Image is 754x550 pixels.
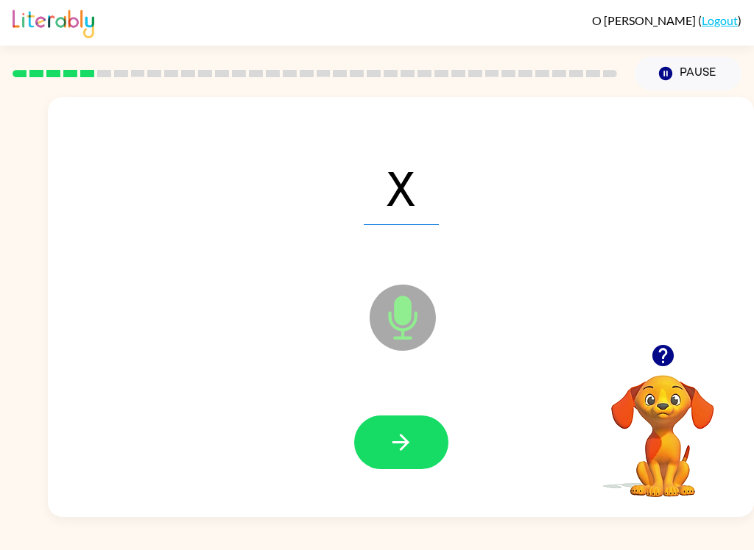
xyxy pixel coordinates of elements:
[13,6,94,38] img: Literably
[702,13,738,27] a: Logout
[364,149,439,225] span: X
[635,57,741,90] button: Pause
[592,13,741,27] div: ( )
[589,352,736,499] video: Your browser must support playing .mp4 files to use Literably. Please try using another browser.
[592,13,698,27] span: O [PERSON_NAME]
